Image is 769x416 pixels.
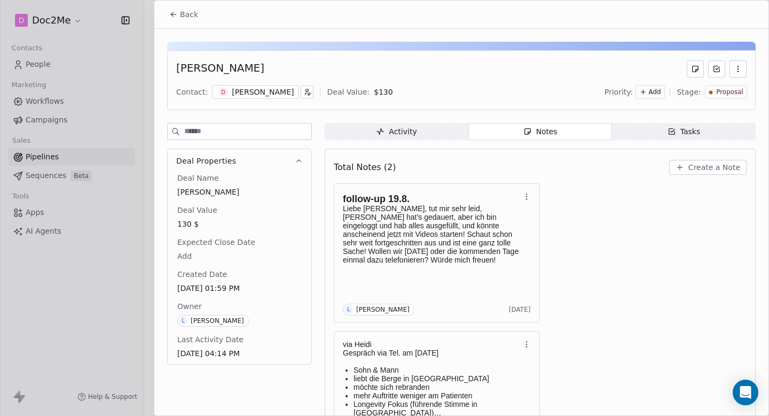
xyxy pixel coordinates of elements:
[343,194,520,204] h1: follow-up 19.8.
[177,348,302,359] span: [DATE] 04:14 PM
[175,269,229,280] span: Created Date
[716,88,743,97] span: Proposal
[175,173,221,183] span: Deal Name
[733,380,758,405] div: Open Intercom Messenger
[219,88,228,97] span: D
[688,162,740,173] span: Create a Note
[175,301,204,312] span: Owner
[177,187,302,197] span: [PERSON_NAME]
[347,305,350,314] div: L
[509,305,531,314] span: [DATE]
[677,87,701,97] span: Stage:
[168,149,311,173] button: Deal Properties
[374,88,393,96] span: $ 130
[177,251,302,261] span: Add
[669,160,747,175] button: Create a Note
[182,317,185,325] div: L
[175,205,219,215] span: Deal Value
[168,173,311,364] div: Deal Properties
[649,88,661,97] span: Add
[354,366,399,374] span: Sohn & Mann
[176,156,236,166] span: Deal Properties
[175,237,257,248] span: Expected Close Date
[232,87,294,97] div: [PERSON_NAME]
[176,60,264,78] div: [PERSON_NAME]
[668,126,701,137] div: Tasks
[177,219,302,229] span: 130 $
[163,5,205,24] button: Back
[354,374,489,383] span: liebt die Berge in [GEOGRAPHIC_DATA]
[191,317,244,325] div: [PERSON_NAME]
[354,383,429,391] span: möchte sich rebranden
[334,161,396,174] span: Total Notes (2)
[180,9,198,20] span: Back
[175,334,246,345] span: Last Activity Date
[376,126,417,137] div: Activity
[343,204,520,264] p: Liebe [PERSON_NAME], tut mir sehr leid, [PERSON_NAME] hat’s gedauert, aber ich bin eingeloggt und...
[343,340,520,349] p: via Heidi
[605,87,633,97] span: Priority:
[354,391,473,400] span: mehr Auftritte weniger am Patienten
[343,349,520,357] p: Gespräch via Tel. am [DATE]
[177,283,302,294] span: [DATE] 01:59 PM
[327,87,369,97] div: Deal Value:
[176,87,208,97] div: Contact:
[356,306,410,313] div: [PERSON_NAME]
